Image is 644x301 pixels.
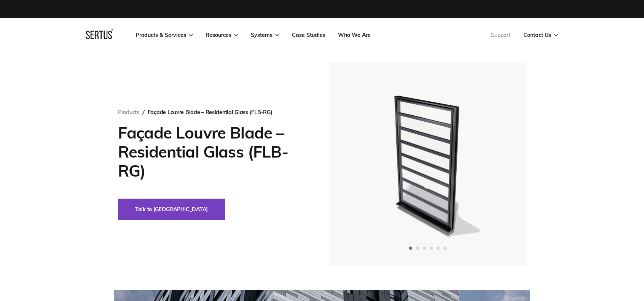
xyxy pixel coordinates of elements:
[443,247,446,250] span: Go to slide 6
[523,32,558,38] a: Contact Us
[118,123,306,180] h1: Façade Louvre Blade – Residential Glass (FLB-RG)
[118,109,139,116] a: Products
[292,32,325,38] a: Case Studies
[416,247,419,250] span: Go to slide 2
[430,247,433,250] span: Go to slide 4
[118,199,225,220] button: Talk to [GEOGRAPHIC_DATA]
[491,32,511,38] a: Support
[437,247,440,250] span: Go to slide 5
[206,32,238,38] a: Resources
[606,264,644,301] iframe: Chat Widget
[136,32,193,38] a: Products & Services
[423,247,426,250] span: Go to slide 3
[251,32,279,38] a: Systems
[338,32,371,38] a: Who We Are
